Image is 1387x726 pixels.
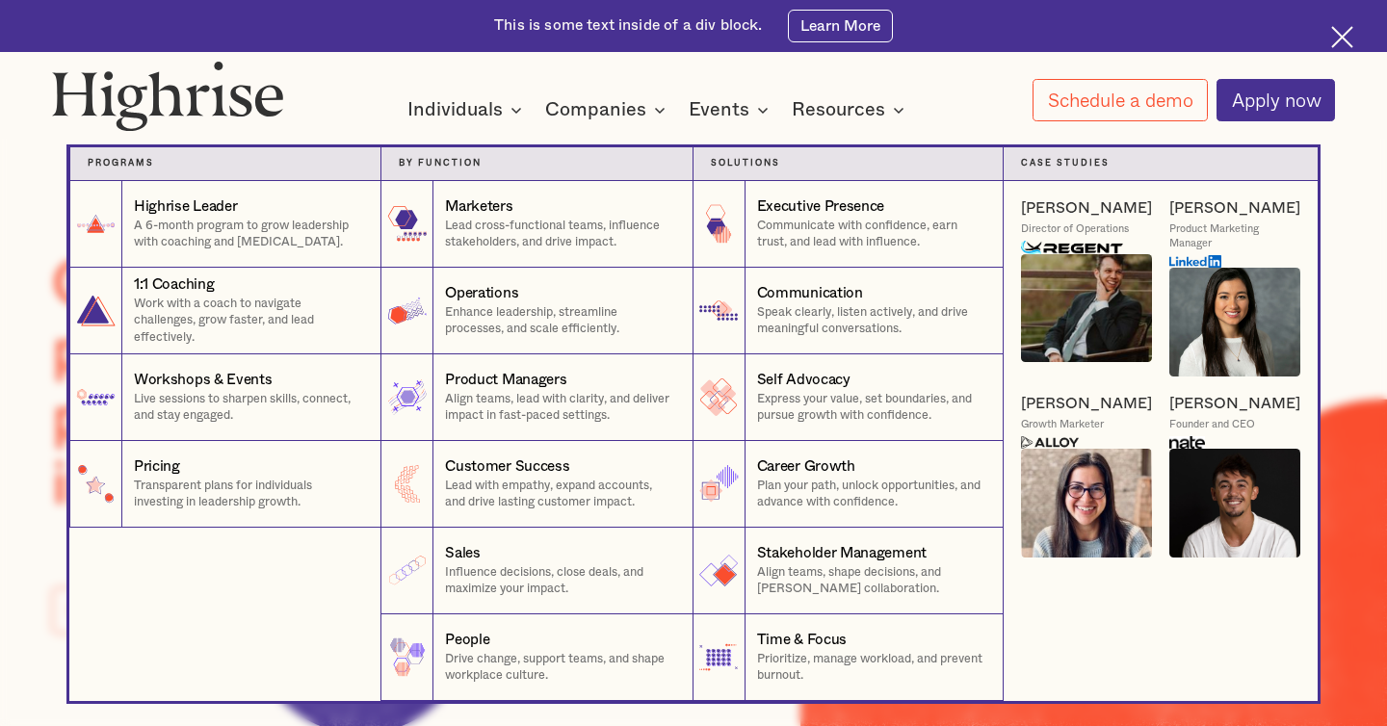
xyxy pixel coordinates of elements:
div: Events [689,98,749,121]
img: Cross icon [1331,26,1353,48]
a: [PERSON_NAME] [1021,394,1152,414]
div: Marketers [445,196,512,217]
div: Product Marketing Manager [1169,222,1300,250]
div: Individuals [407,98,528,121]
a: PeopleDrive change, support teams, and shape workplace culture. [380,614,692,701]
a: [PERSON_NAME] [1169,394,1300,414]
p: Transparent plans for individuals investing in leadership growth. [134,478,363,511]
p: Influence decisions, close deals, and maximize your impact. [445,564,674,598]
a: Executive PresenceCommunicate with confidence, earn trust, and lead with influence. [693,181,1004,268]
nav: Individuals [116,113,1271,701]
p: Live sessions to sharpen skills, connect, and stay engaged. [134,391,363,425]
div: Growth Marketer [1021,418,1104,431]
p: Prioritize, manage workload, and prevent burnout. [757,651,985,685]
a: CommunicationSpeak clearly, listen actively, and drive meaningful conversations. [693,268,1004,354]
div: Career Growth [757,456,855,477]
a: Schedule a demo [1033,79,1207,121]
a: Product ManagersAlign teams, lead with clarity, and deliver impact in fast-paced settings. [380,354,692,441]
div: Customer Success [445,456,569,477]
div: Executive Presence [757,196,885,217]
a: [PERSON_NAME] [1169,198,1300,219]
div: 1:1 Coaching [134,274,214,295]
div: Resources [792,98,885,121]
div: Founder and CEO [1169,418,1255,431]
a: OperationsEnhance leadership, streamline processes, and scale efficiently. [380,268,692,354]
p: Drive change, support teams, and shape workplace culture. [445,651,674,685]
a: Highrise LeaderA 6-month program to grow leadership with coaching and [MEDICAL_DATA]. [69,181,380,268]
strong: by function [399,159,482,168]
a: Workshops & EventsLive sessions to sharpen skills, connect, and stay engaged. [69,354,380,441]
div: Workshops & Events [134,370,273,390]
div: Individuals [407,98,503,121]
a: Customer SuccessLead with empathy, expand accounts, and drive lasting customer impact. [380,441,692,528]
div: Product Managers [445,370,566,390]
a: SalesInfluence decisions, close deals, and maximize your impact. [380,528,692,614]
p: Work with a coach to navigate challenges, grow faster, and lead effectively. [134,296,363,347]
div: Companies [545,98,646,121]
p: Align teams, lead with clarity, and deliver impact in fast-paced settings. [445,391,674,425]
div: This is some text inside of a div block. [494,15,762,36]
p: Speak clearly, listen actively, and drive meaningful conversations. [757,304,985,338]
p: Align teams, shape decisions, and [PERSON_NAME] collaboration. [757,564,985,598]
a: Time & FocusPrioritize, manage workload, and prevent burnout. [693,614,1004,701]
p: Express your value, set boundaries, and pursue growth with confidence. [757,391,985,425]
div: Operations [445,283,518,303]
strong: Programs [88,159,154,168]
strong: Case Studies [1021,159,1110,168]
a: Apply now [1217,79,1335,121]
a: Career GrowthPlan your path, unlock opportunities, and advance with confidence. [693,441,1004,528]
div: Self Advocacy [757,370,851,390]
p: A 6-month program to grow leadership with coaching and [MEDICAL_DATA]. [134,218,363,251]
p: Enhance leadership, streamline processes, and scale efficiently. [445,304,674,338]
div: People [445,630,489,650]
div: Highrise Leader [134,196,237,217]
div: Events [689,98,774,121]
p: Communicate with confidence, earn trust, and lead with influence. [757,218,985,251]
a: MarketersLead cross-functional teams, influence stakeholders, and drive impact. [380,181,692,268]
a: Stakeholder ManagementAlign teams, shape decisions, and [PERSON_NAME] collaboration. [693,528,1004,614]
strong: Solutions [711,159,780,168]
a: Self AdvocacyExpress your value, set boundaries, and pursue growth with confidence. [693,354,1004,441]
div: Stakeholder Management [757,543,927,563]
div: Pricing [134,456,180,477]
div: Time & Focus [757,630,847,650]
div: Companies [545,98,671,121]
div: Director of Operations [1021,222,1129,236]
div: Sales [445,543,480,563]
a: 1:1 CoachingWork with a coach to navigate challenges, grow faster, and lead effectively. [69,268,380,354]
p: Lead with empathy, expand accounts, and drive lasting customer impact. [445,478,674,511]
div: Communication [757,283,863,303]
p: Plan your path, unlock opportunities, and advance with confidence. [757,478,985,511]
p: Lead cross-functional teams, influence stakeholders, and drive impact. [445,218,674,251]
a: [PERSON_NAME] [1021,198,1152,219]
a: Learn More [788,10,892,43]
img: Highrise logo [52,61,284,131]
div: Resources [792,98,910,121]
a: PricingTransparent plans for individuals investing in leadership growth. [69,441,380,528]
